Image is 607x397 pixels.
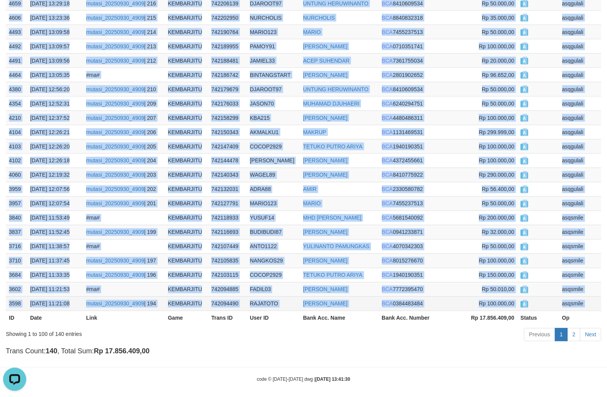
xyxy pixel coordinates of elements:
td: 8410775922 [379,168,466,182]
td: WAGEL89 [247,168,300,182]
td: 1940190351 [379,139,466,153]
span: Approved [521,29,528,36]
td: KEMBARJITU [165,39,209,53]
td: 5681540092 [379,211,466,225]
span: Rp 100.000,00 [479,43,514,49]
td: 3716 [6,239,27,254]
a: MARIO [303,201,321,207]
td: 2801902652 [379,68,466,82]
td: JASON70 [247,96,300,111]
td: AKMALKU1 [247,125,300,139]
td: 0710351741 [379,39,466,53]
td: | 199 [83,225,165,239]
td: [DATE] 12:07:56 [27,182,83,196]
span: Approved [521,72,528,79]
td: KEMBARJITU [165,239,209,254]
td: [DATE] 12:07:54 [27,196,83,211]
a: Next [580,328,601,341]
td: #ma# [83,239,165,254]
td: MARIO123 [247,25,300,39]
span: Rp 100.000,00 [479,258,514,264]
td: KEMBARJITU [165,139,209,153]
td: FADIL03 [247,282,300,296]
td: 742127791 [208,196,247,211]
span: BCA [382,215,393,221]
td: 4102 [6,153,27,168]
td: 7772395470 [379,282,466,296]
td: 1131469531 [379,125,466,139]
span: BCA [382,101,393,107]
td: [PERSON_NAME] [247,153,300,168]
td: | 214 [83,25,165,39]
button: Open LiveChat chat widget [3,3,26,26]
span: Rp 20.000,00 [482,58,514,64]
span: Approved [521,1,528,7]
td: 4492 [6,39,27,53]
td: KEMBARJITU [165,111,209,125]
td: KEMBARJITU [165,96,209,111]
a: MAKRUP [303,129,326,135]
td: DJAROOT97 [247,82,300,96]
span: Approved [521,172,528,179]
td: asqgulali [559,182,601,196]
td: | 201 [83,196,165,211]
td: #ma# [83,282,165,296]
td: NURCHOLIS [247,10,300,25]
a: mutasi_20250930_4909 [86,143,144,150]
a: mutasi_20250930_4909 [86,258,144,264]
span: Approved [521,144,528,150]
span: BCA [382,301,393,307]
span: BCA [382,72,393,78]
td: NANGKOS29 [247,254,300,268]
a: mutasi_20250930_4909 [86,158,144,164]
td: 742158299 [208,111,247,125]
td: | 215 [83,10,165,25]
td: asqsmile [559,254,601,268]
td: 1940190351 [379,268,466,282]
a: 2 [567,328,580,341]
td: 8840832318 [379,10,466,25]
td: KEMBARJITU [165,211,209,225]
td: | 204 [83,153,165,168]
a: 1 [555,328,568,341]
td: [DATE] 12:56:20 [27,82,83,96]
th: Bank Acc. Name [300,311,379,325]
a: AMIR [303,186,317,193]
a: [PERSON_NAME] [303,115,348,121]
td: [DATE] 12:52:31 [27,96,83,111]
td: KEMBARJITU [165,182,209,196]
span: BCA [382,143,393,150]
td: asqgulali [559,53,601,68]
td: | 196 [83,268,165,282]
td: | 206 [83,125,165,139]
a: mutasi_20250930_4909 [86,186,144,193]
th: Op [559,311,601,325]
td: MARIO123 [247,196,300,211]
strong: Rp 17.856.409,00 [471,315,514,321]
td: KBA215 [247,111,300,125]
td: 742118933 [208,211,247,225]
span: BCA [382,272,393,278]
td: KEMBARJITU [165,282,209,296]
a: [PERSON_NAME] [303,286,348,293]
a: mutasi_20250930_4909 [86,229,144,235]
th: Game [165,311,209,325]
a: mutasi_20250930_4909 [86,129,144,135]
td: 7455237513 [379,25,466,39]
a: mutasi_20250930_4909 [86,29,144,35]
span: Approved [521,58,528,65]
span: BCA [382,115,393,121]
td: COCOP2929 [247,268,300,282]
td: KEMBARJITU [165,196,209,211]
td: [DATE] 11:37:45 [27,254,83,268]
td: KEMBARJITU [165,153,209,168]
a: [PERSON_NAME] [303,301,348,307]
td: 742188481 [208,53,247,68]
td: | 212 [83,53,165,68]
td: asqgulali [559,168,601,182]
td: 742190764 [208,25,247,39]
td: [DATE] 12:37:52 [27,111,83,125]
td: 742105835 [208,254,247,268]
span: Approved [521,115,528,122]
span: BCA [382,244,393,250]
